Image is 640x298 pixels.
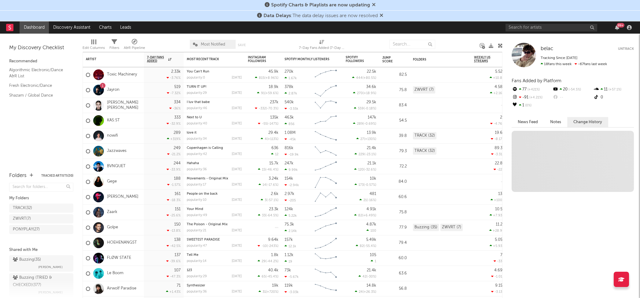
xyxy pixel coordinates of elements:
[358,214,362,217] span: 82
[263,13,291,18] span: Data Delays
[354,167,376,171] div: ( )
[366,85,376,89] div: 34.6k
[267,107,278,110] span: -70.3 %
[372,3,376,8] span: Dismiss
[187,208,242,211] div: Your Mind
[124,44,145,52] div: A&R Pipeline
[232,137,242,141] div: [DATE]
[370,177,376,181] div: 10k
[107,225,118,230] a: Golpe
[285,116,294,120] div: 463k
[261,198,278,202] div: ( )
[232,76,242,79] div: [DATE]
[352,76,376,80] div: ( )
[382,86,407,94] div: 75.8
[312,189,340,205] svg: Chart title
[269,207,278,211] div: 23.3k
[506,24,597,31] input: Search for artists
[285,107,298,111] div: -3.55k
[187,183,206,186] div: popularity: 17
[299,44,345,52] div: 7-Day Fans Added (7-Day Fans Added)
[285,177,293,181] div: 154k
[359,183,364,187] span: 173
[365,168,375,171] span: -32.6 %
[268,138,278,141] span: +113 %
[618,46,634,52] button: Untrack
[187,284,205,287] a: Synthesizer
[413,58,459,61] div: Folders
[363,76,375,80] span: +80.5 %
[498,192,505,196] div: 134
[232,183,242,186] div: [DATE]
[269,161,278,165] div: 15.7k
[413,224,439,231] div: Buzzing (35)
[107,286,136,291] a: Airwolf Paradise
[365,183,375,187] span: -0.57 %
[382,102,407,109] div: 83.4
[285,168,298,172] div: 9.99k
[265,76,278,80] span: +8.96 %
[495,131,505,135] div: 19.6k
[495,146,505,150] div: 89.3k
[262,168,265,171] span: 15
[285,183,299,187] div: -2.94k
[495,70,505,74] div: 5.52k
[367,70,376,74] div: 22.5k
[312,113,340,128] svg: Chart title
[568,88,581,91] span: -54.5 %
[167,122,181,126] div: -32.9 %
[267,183,278,187] span: -17.6 %
[232,214,242,217] div: [DATE]
[187,192,242,196] div: People on the back
[187,76,205,79] div: popularity: 0
[107,149,127,154] a: Jazzwaves
[367,146,376,150] div: 21.4k
[491,152,505,156] div: -3.31 %
[9,195,73,202] div: My Folders
[541,46,553,52] a: belac
[187,70,209,73] a: You Can't Run
[187,122,207,125] div: popularity: 40
[370,192,376,196] div: 481
[167,137,181,141] div: +319 %
[107,100,141,111] a: [PERSON_NAME] [PERSON_NAME]
[360,138,364,141] span: 27
[232,91,242,95] div: [DATE]
[38,289,63,296] span: [PERSON_NAME]
[187,107,207,110] div: popularity: 46
[608,88,621,91] span: +57.1 %
[20,21,49,34] a: Dashboard
[187,116,242,119] div: Next to U
[107,256,131,261] a: FLØW STATE
[187,238,220,241] a: SWEETEST PARADISE
[524,104,531,107] span: 0 %
[413,86,435,94] div: ZWVRT (7)
[285,214,297,218] div: 5.22k
[268,70,278,74] div: 45.9k
[527,88,540,91] span: +421 %
[312,159,340,174] svg: Chart title
[83,37,105,54] div: Edit Columns
[262,214,266,217] span: 33
[359,198,376,202] div: ( )
[13,215,31,223] div: ZWVRT ( 7 )
[593,94,634,101] div: 0
[266,168,278,171] span: -46.4 %
[266,92,278,95] span: +59.6 %
[285,57,330,61] div: Spotify Monthly Listeners
[109,37,119,54] div: Filters
[490,76,505,80] div: +10.8 %
[285,137,296,141] div: -45k
[187,208,203,211] a: Your Mind
[413,147,436,155] div: TRACK (32)
[9,255,73,272] a: Buzzing(35)[PERSON_NAME]
[544,117,567,127] button: Notes
[312,128,340,144] svg: Chart title
[382,209,407,216] div: 75.8
[38,263,63,271] span: [PERSON_NAME]
[312,205,340,220] svg: Chart title
[174,85,181,89] div: 519
[366,207,376,211] div: 4.91k
[491,137,505,141] div: -8.17 %
[86,57,132,61] div: Artist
